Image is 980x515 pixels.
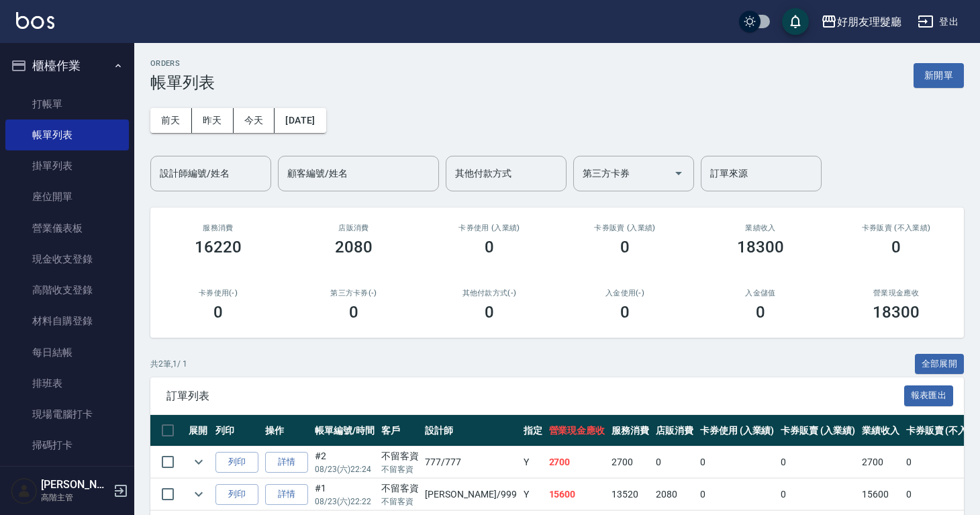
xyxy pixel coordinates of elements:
[608,479,652,510] td: 13520
[150,59,215,68] h2: ORDERS
[844,224,948,232] h2: 卡券販賣 (不入業績)
[608,415,652,447] th: 服務消費
[652,415,697,447] th: 店販消費
[652,479,697,510] td: 2080
[212,415,262,447] th: 列印
[782,8,809,35] button: save
[652,447,697,478] td: 0
[381,463,419,475] p: 不留客資
[315,463,375,475] p: 08/23 (六) 22:24
[914,68,964,81] a: 新開單
[709,224,812,232] h2: 業績收入
[891,238,901,256] h3: 0
[215,452,258,473] button: 列印
[873,303,920,322] h3: 18300
[859,447,903,478] td: 2700
[546,447,609,478] td: 2700
[520,479,546,510] td: Y
[816,8,907,36] button: 好朋友理髮廳
[315,496,375,508] p: 08/23 (六) 22:22
[5,430,129,461] a: 掃碼打卡
[777,447,859,478] td: 0
[5,244,129,275] a: 現金收支登錄
[5,48,129,83] button: 櫃檯作業
[859,415,903,447] th: 業績收入
[859,479,903,510] td: 15600
[5,399,129,430] a: 現場電腦打卡
[546,479,609,510] td: 15600
[195,238,242,256] h3: 16220
[311,415,378,447] th: 帳單編號/時間
[546,415,609,447] th: 營業現金應收
[5,275,129,306] a: 高階收支登錄
[777,479,859,510] td: 0
[620,238,630,256] h3: 0
[185,415,212,447] th: 展開
[41,491,109,504] p: 高階主管
[709,289,812,297] h2: 入金儲值
[520,447,546,478] td: Y
[192,108,234,133] button: 昨天
[5,337,129,368] a: 每日結帳
[912,9,964,34] button: 登出
[5,150,129,181] a: 掛單列表
[381,449,419,463] div: 不留客資
[150,73,215,92] h3: 帳單列表
[381,481,419,496] div: 不留客資
[150,358,187,370] p: 共 2 筆, 1 / 1
[213,303,223,322] h3: 0
[608,447,652,478] td: 2700
[5,89,129,120] a: 打帳單
[422,447,520,478] td: 777 /777
[5,120,129,150] a: 帳單列表
[349,303,358,322] h3: 0
[438,289,541,297] h2: 其他付款方式(-)
[378,415,422,447] th: 客戶
[5,181,129,212] a: 座位開單
[265,484,308,505] a: 詳情
[668,162,689,184] button: Open
[5,213,129,244] a: 營業儀表板
[837,13,901,30] div: 好朋友理髮廳
[302,224,405,232] h2: 店販消費
[573,289,677,297] h2: 入金使用(-)
[573,224,677,232] h2: 卡券販賣 (入業績)
[166,389,904,403] span: 訂單列表
[5,306,129,336] a: 材料自購登錄
[189,452,209,472] button: expand row
[904,389,954,402] a: 報表匯出
[262,415,311,447] th: 操作
[11,477,38,504] img: Person
[265,452,308,473] a: 詳情
[697,415,778,447] th: 卡券使用 (入業績)
[215,484,258,505] button: 列印
[381,496,419,508] p: 不留客資
[520,415,546,447] th: 指定
[16,12,54,29] img: Logo
[904,385,954,406] button: 報表匯出
[166,224,270,232] h3: 服務消費
[5,368,129,399] a: 排班表
[275,108,326,133] button: [DATE]
[620,303,630,322] h3: 0
[422,479,520,510] td: [PERSON_NAME] /999
[234,108,275,133] button: 今天
[41,478,109,491] h5: [PERSON_NAME]
[311,479,378,510] td: #1
[485,303,494,322] h3: 0
[150,108,192,133] button: 前天
[915,354,965,375] button: 全部展開
[422,415,520,447] th: 設計師
[438,224,541,232] h2: 卡券使用 (入業績)
[697,479,778,510] td: 0
[777,415,859,447] th: 卡券販賣 (入業績)
[914,63,964,88] button: 新開單
[189,484,209,504] button: expand row
[311,447,378,478] td: #2
[485,238,494,256] h3: 0
[697,447,778,478] td: 0
[756,303,765,322] h3: 0
[844,289,948,297] h2: 營業現金應收
[302,289,405,297] h2: 第三方卡券(-)
[335,238,373,256] h3: 2080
